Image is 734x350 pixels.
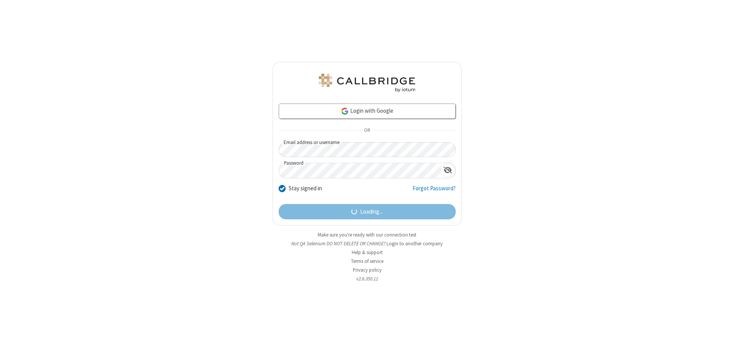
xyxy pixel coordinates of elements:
li: Not QA Selenium DO NOT DELETE OR CHANGE? [273,240,462,247]
a: Privacy policy [353,267,382,273]
input: Email address or username [279,142,456,157]
img: QA Selenium DO NOT DELETE OR CHANGE [317,74,417,92]
button: Loading... [279,204,456,219]
span: Loading... [360,207,383,216]
li: v2.6.350.11 [273,275,462,282]
span: OR [361,125,373,136]
a: Forgot Password? [412,184,456,199]
img: google-icon.png [341,107,349,115]
a: Make sure you're ready with our connection test [318,232,416,238]
a: Terms of service [351,258,383,264]
a: Help & support [352,249,383,256]
button: Login to another company [386,240,443,247]
a: Login with Google [279,104,456,119]
input: Password [279,163,440,178]
label: Stay signed in [289,184,322,193]
div: Show password [440,163,455,177]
